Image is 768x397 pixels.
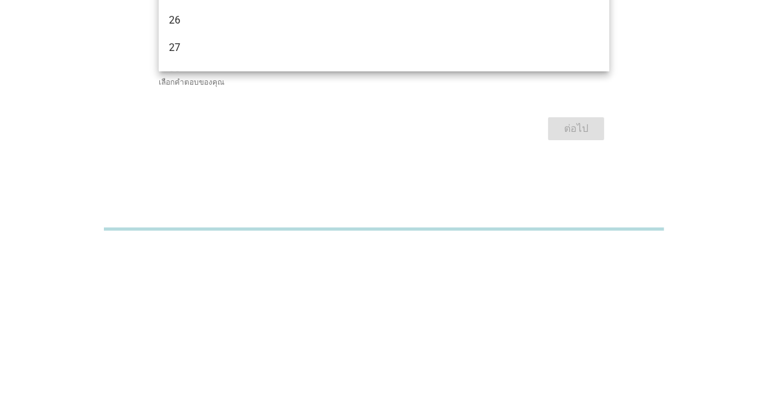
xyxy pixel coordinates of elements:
[159,228,609,240] div: เลือกคำตอบของคุณ
[169,54,563,69] div: 22
[169,109,563,124] div: 24
[169,192,563,208] div: 27
[169,82,563,97] div: 23
[169,137,563,152] div: 25
[169,165,563,180] div: 26
[169,220,563,236] div: 28
[169,26,563,41] div: 21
